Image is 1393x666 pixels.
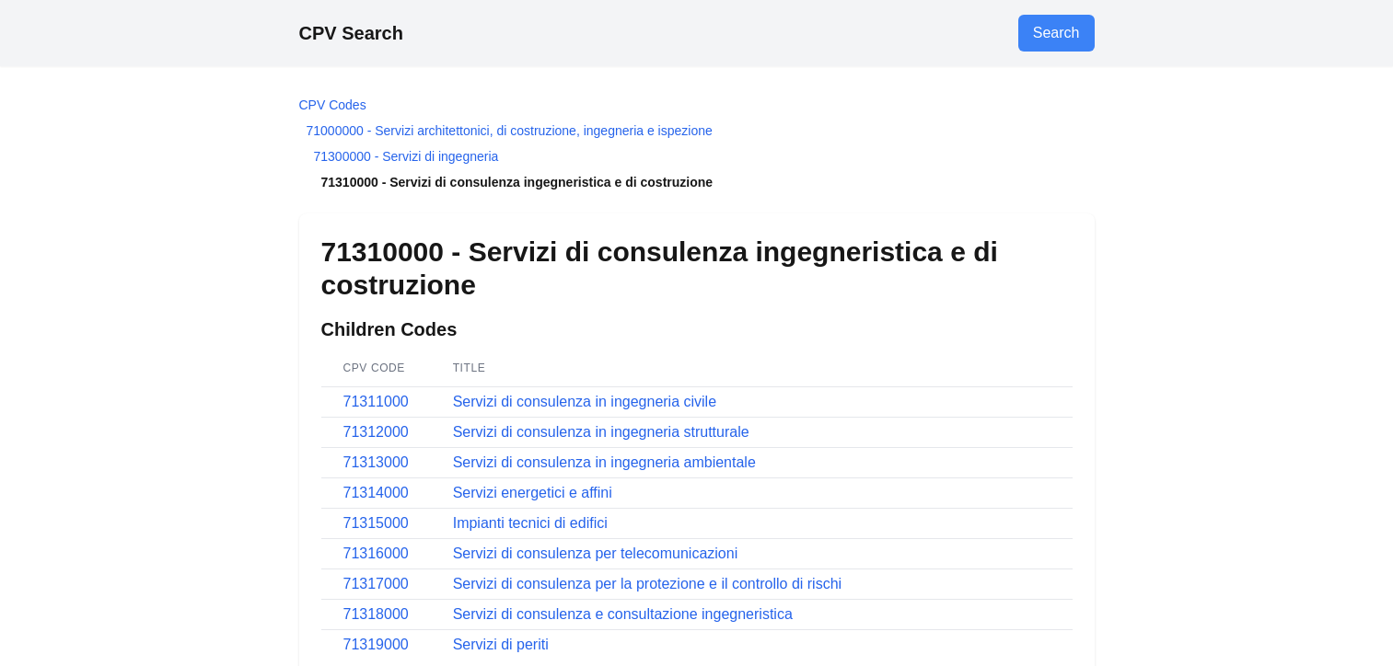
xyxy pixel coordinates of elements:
a: 71314000 [343,485,409,500]
a: Servizi di consulenza in ingegneria civile [453,394,716,409]
a: 71316000 [343,545,409,561]
a: 71300000 - Servizi di ingegneria [314,149,499,164]
a: Servizi di consulenza e consultazione ingegneristica [453,606,793,622]
a: 71312000 [343,424,409,440]
a: 71311000 [343,394,409,409]
th: CPV Code [321,350,431,387]
h2: Children Codes [321,316,1073,342]
a: 71313000 [343,454,409,470]
a: 71319000 [343,637,409,652]
a: Impianti tecnici di edifici [453,515,608,531]
th: Title [431,350,1073,387]
a: 71315000 [343,515,409,531]
a: Go to search [1018,15,1095,52]
a: Servizi di consulenza per telecomunicazioni [453,545,738,561]
li: 71310000 - Servizi di consulenza ingegneristica e di costruzione [299,173,1095,191]
a: CPV Codes [299,98,366,112]
a: 71318000 [343,606,409,622]
a: 71000000 - Servizi architettonici, di costruzione, ingegneria e ispezione [307,123,713,138]
a: Servizi di consulenza in ingegneria ambientale [453,454,756,470]
nav: Breadcrumb [299,96,1095,191]
a: Servizi energetici e affini [453,485,612,500]
a: Servizi di consulenza in ingegneria strutturale [453,424,749,440]
a: 71317000 [343,576,409,591]
h1: 71310000 - Servizi di consulenza ingegneristica e di costruzione [321,235,1073,302]
a: Servizi di consulenza per la protezione e il controllo di rischi [453,576,842,591]
a: CPV Search [299,23,403,43]
a: Servizi di periti [453,637,549,652]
